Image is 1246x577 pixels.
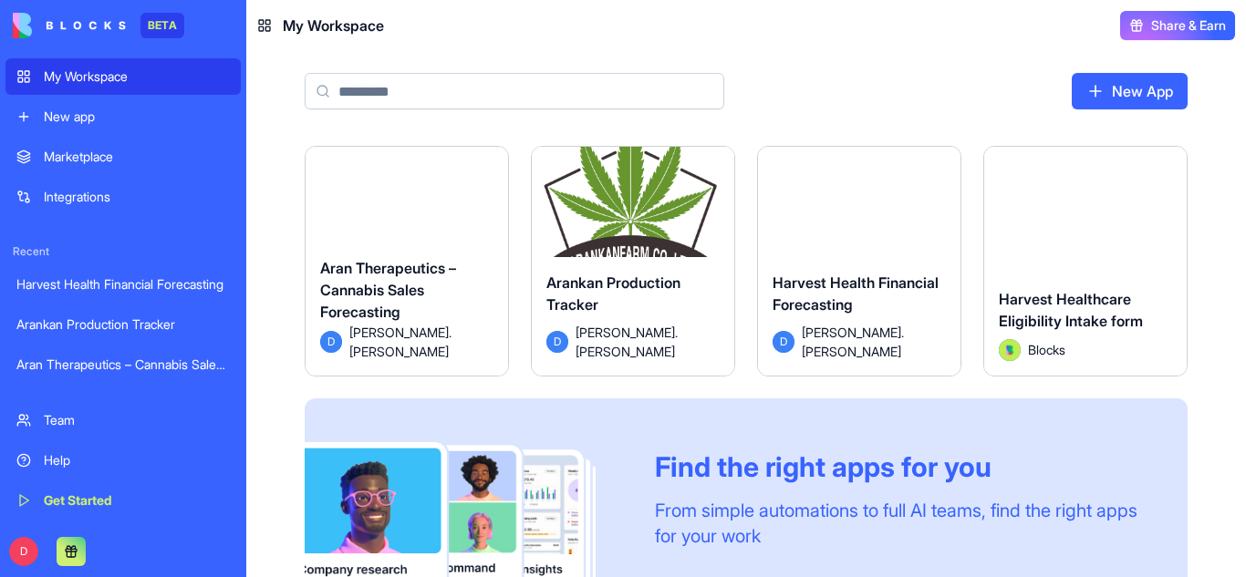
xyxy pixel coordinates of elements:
span: [PERSON_NAME].[PERSON_NAME] [349,323,493,361]
span: Recent [5,244,241,259]
span: Harvest Healthcare Eligibility Intake form [999,290,1143,330]
div: Get Started [44,491,230,510]
a: Marketplace [5,139,241,175]
a: Get Started [5,482,241,519]
span: Arankan Production Tracker [546,273,680,314]
div: Find the right apps for you [655,450,1144,483]
a: BETA [13,13,184,38]
div: Aran Therapeutics – Cannabis Sales Forecasting [16,355,230,374]
span: My Workspace [283,15,384,36]
button: Share & Earn [1120,11,1235,40]
span: D [773,331,794,353]
div: Help [44,451,230,469]
a: Integrations [5,179,241,215]
div: Harvest Health Financial Forecasting [16,275,230,294]
a: Aran Therapeutics – Cannabis Sales Forecasting [5,346,241,383]
a: Arankan Production TrackerD[PERSON_NAME].[PERSON_NAME] [531,146,735,376]
div: New app [44,108,230,126]
img: logo [13,13,126,38]
a: Arankan Production Tracker [5,306,241,343]
div: From simple automations to full AI teams, find the right apps for your work [655,498,1144,549]
span: D [9,537,38,566]
a: Team [5,402,241,438]
span: D [320,331,342,353]
div: Arankan Production Tracker [16,315,230,334]
div: My Workspace [44,67,230,86]
a: New app [5,98,241,135]
div: Integrations [44,188,230,206]
a: My Workspace [5,58,241,95]
a: Harvest Healthcare Eligibility Intake formAvatarBlocks [983,146,1188,376]
a: Harvest Health Financial ForecastingD[PERSON_NAME].[PERSON_NAME] [757,146,961,376]
a: Help [5,442,241,479]
span: Blocks [1028,340,1065,359]
img: Avatar [999,339,1021,361]
div: Marketplace [44,148,230,166]
span: [PERSON_NAME].[PERSON_NAME] [802,323,946,361]
a: Harvest Health Financial Forecasting [5,266,241,303]
span: Share & Earn [1151,16,1226,35]
div: BETA [140,13,184,38]
span: D [546,331,568,353]
span: Aran Therapeutics – Cannabis Sales Forecasting [320,259,456,321]
span: [PERSON_NAME].[PERSON_NAME] [576,323,720,361]
span: Harvest Health Financial Forecasting [773,273,939,314]
a: Aran Therapeutics – Cannabis Sales ForecastingD[PERSON_NAME].[PERSON_NAME] [305,146,509,376]
div: Team [44,411,230,429]
a: New App [1072,73,1188,109]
